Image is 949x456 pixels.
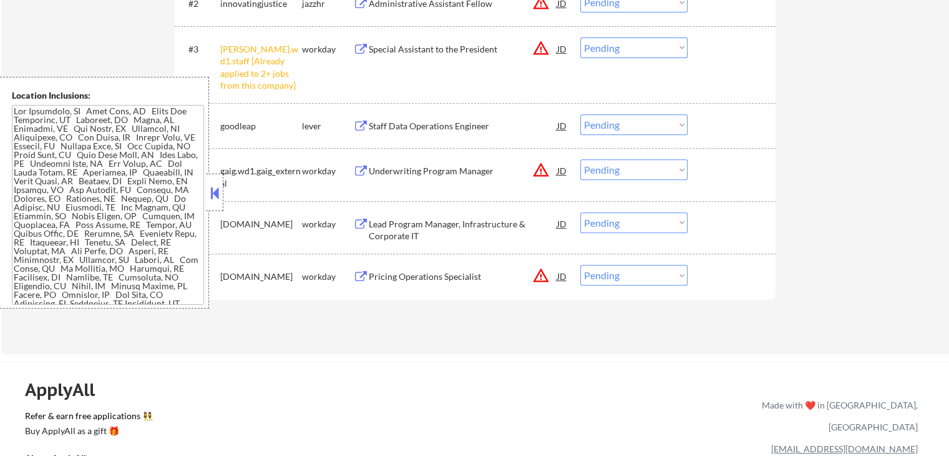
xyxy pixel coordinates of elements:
div: workday [302,43,353,56]
div: JD [556,212,568,235]
div: JD [556,37,568,60]
a: [EMAIL_ADDRESS][DOMAIN_NAME] [771,444,918,454]
div: goodleap [220,120,302,132]
div: workday [302,270,353,283]
div: [DOMAIN_NAME] [220,218,302,230]
button: warning_amber [532,39,550,57]
div: Pricing Operations Specialist [369,270,557,283]
div: ApplyAll [25,379,109,400]
div: lever [302,120,353,132]
div: JD [556,114,568,137]
div: Underwriting Program Manager [369,165,557,177]
div: #3 [188,43,210,56]
div: gaig.wd1.gaig_external [220,165,302,189]
div: Lead Program Manager, Infrastructure & Corporate IT [369,218,557,242]
button: warning_amber [532,161,550,179]
a: Refer & earn free applications 👯‍♀️ [25,412,501,425]
button: warning_amber [532,267,550,284]
div: Buy ApplyAll as a gift 🎁 [25,427,150,435]
div: JD [556,159,568,182]
a: Buy ApplyAll as a gift 🎁 [25,425,150,440]
div: Staff Data Operations Engineer [369,120,557,132]
div: [DOMAIN_NAME] [220,270,302,283]
div: workday [302,218,353,230]
div: [PERSON_NAME].wd1.staff [Already applied to 2+ jobs from this company] [220,43,302,92]
div: workday [302,165,353,177]
div: Made with ❤️ in [GEOGRAPHIC_DATA], [GEOGRAPHIC_DATA] [757,394,918,438]
div: Location Inclusions: [12,89,204,102]
div: JD [556,265,568,287]
div: Special Assistant to the President [369,43,557,56]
